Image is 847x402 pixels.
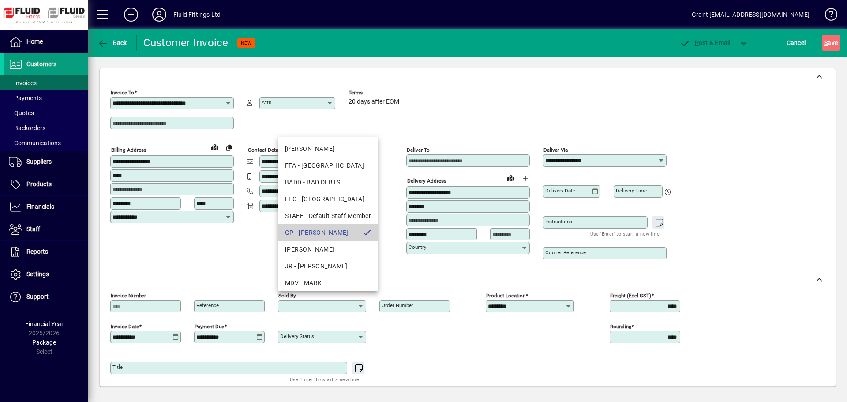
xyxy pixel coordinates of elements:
[112,364,123,370] mat-label: Title
[610,323,631,330] mat-label: Rounding
[9,109,34,116] span: Quotes
[9,124,45,131] span: Backorders
[824,36,838,50] span: ave
[26,271,49,278] span: Settings
[32,339,56,346] span: Package
[117,7,145,23] button: Add
[818,2,836,30] a: Knowledge Base
[4,151,88,173] a: Suppliers
[616,188,647,194] mat-label: Delivery time
[26,293,49,300] span: Support
[195,323,224,330] mat-label: Payment due
[222,140,236,154] button: Copy to Delivery address
[262,99,271,105] mat-label: Attn
[409,244,426,250] mat-label: Country
[822,35,840,51] button: Save
[88,35,137,51] app-page-header-button: Back
[95,35,129,51] button: Back
[610,293,651,299] mat-label: Freight (excl GST)
[518,171,532,185] button: Choose address
[26,180,52,188] span: Products
[9,139,61,147] span: Communications
[692,8,810,22] div: Grant [EMAIL_ADDRESS][DOMAIN_NAME]
[173,8,221,22] div: Fluid Fittings Ltd
[4,90,88,105] a: Payments
[504,171,518,185] a: View on map
[590,229,660,239] mat-hint: Use 'Enter' to start a new line
[196,302,219,308] mat-label: Reference
[97,39,127,46] span: Back
[278,293,296,299] mat-label: Sold by
[4,173,88,195] a: Products
[4,105,88,120] a: Quotes
[675,35,735,51] button: Post & Email
[290,374,359,384] mat-hint: Use 'Enter' to start a new line
[407,147,430,153] mat-label: Deliver To
[349,98,399,105] span: 20 days after EOM
[787,36,806,50] span: Cancel
[784,35,808,51] button: Cancel
[26,38,43,45] span: Home
[545,249,586,255] mat-label: Courier Reference
[145,7,173,23] button: Profile
[4,241,88,263] a: Reports
[26,60,56,68] span: Customers
[111,323,139,330] mat-label: Invoice date
[4,218,88,240] a: Staff
[4,196,88,218] a: Financials
[4,263,88,286] a: Settings
[143,36,229,50] div: Customer Invoice
[824,39,828,46] span: S
[280,333,314,339] mat-label: Delivery status
[543,147,568,153] mat-label: Deliver via
[545,218,572,225] mat-label: Instructions
[26,203,54,210] span: Financials
[4,75,88,90] a: Invoices
[25,320,64,327] span: Financial Year
[9,94,42,101] span: Payments
[382,302,413,308] mat-label: Order number
[111,90,134,96] mat-label: Invoice To
[111,293,146,299] mat-label: Invoice number
[679,39,731,46] span: ost & Email
[486,293,525,299] mat-label: Product location
[208,140,222,154] a: View on map
[4,120,88,135] a: Backorders
[545,188,575,194] mat-label: Delivery date
[4,135,88,150] a: Communications
[241,40,252,46] span: NEW
[26,225,40,233] span: Staff
[349,90,401,96] span: Terms
[26,158,52,165] span: Suppliers
[9,79,37,86] span: Invoices
[4,31,88,53] a: Home
[26,248,48,255] span: Reports
[695,39,699,46] span: P
[4,286,88,308] a: Support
